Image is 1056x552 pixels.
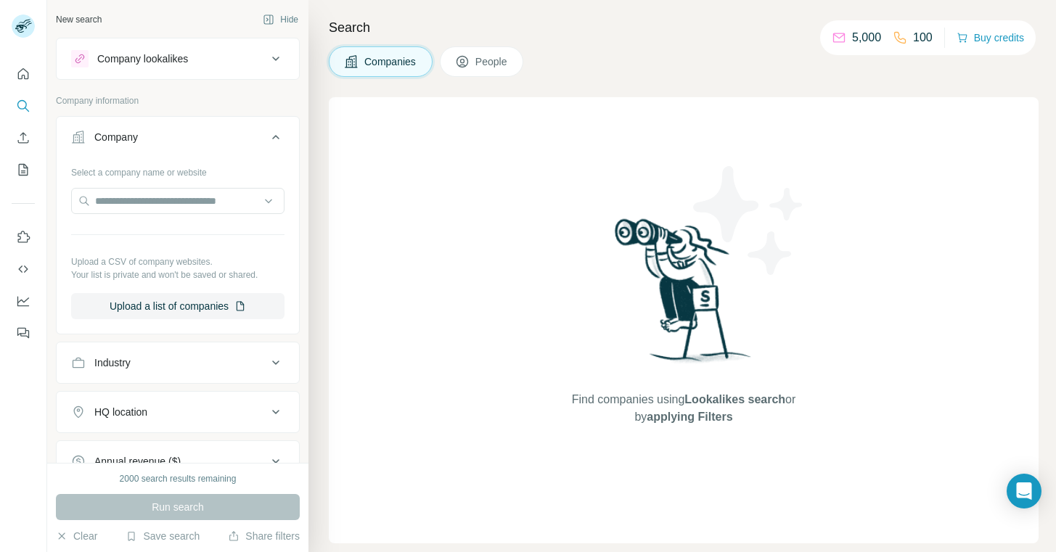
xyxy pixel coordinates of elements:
[475,54,509,69] span: People
[94,405,147,419] div: HQ location
[71,268,285,281] p: Your list is private and won't be saved or shared.
[957,28,1024,48] button: Buy credits
[94,355,131,370] div: Industry
[12,320,35,346] button: Feedback
[57,120,299,160] button: Company
[57,395,299,429] button: HQ location
[228,529,300,543] button: Share filters
[568,391,800,426] span: Find companies using or by
[12,288,35,314] button: Dashboard
[852,29,881,46] p: 5,000
[57,345,299,380] button: Industry
[56,13,102,26] div: New search
[1007,474,1041,508] div: Open Intercom Messenger
[12,224,35,250] button: Use Surfe on LinkedIn
[12,256,35,282] button: Use Surfe API
[57,444,299,479] button: Annual revenue ($)
[94,130,138,144] div: Company
[97,52,188,66] div: Company lookalikes
[913,29,933,46] p: 100
[12,61,35,87] button: Quick start
[364,54,417,69] span: Companies
[71,293,285,319] button: Upload a list of companies
[71,255,285,268] p: Upload a CSV of company websites.
[608,215,759,376] img: Surfe Illustration - Woman searching with binoculars
[126,529,200,543] button: Save search
[12,93,35,119] button: Search
[56,94,300,107] p: Company information
[647,411,732,423] span: applying Filters
[329,17,1039,38] h4: Search
[56,529,97,543] button: Clear
[12,125,35,151] button: Enrich CSV
[71,160,285,179] div: Select a company name or website
[684,155,814,286] img: Surfe Illustration - Stars
[94,454,181,469] div: Annual revenue ($)
[684,393,785,405] span: Lookalikes search
[57,41,299,76] button: Company lookalikes
[120,472,237,485] div: 2000 search results remaining
[253,9,308,30] button: Hide
[12,157,35,183] button: My lists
